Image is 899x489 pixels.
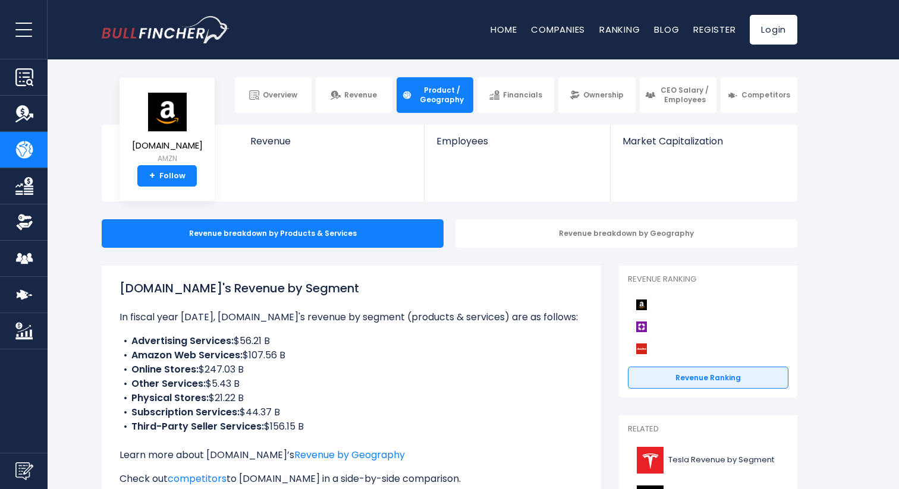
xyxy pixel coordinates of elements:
[120,377,583,391] li: $5.43 B
[628,424,788,434] p: Related
[611,125,796,167] a: Market Capitalization
[120,391,583,405] li: $21.22 B
[634,319,649,335] img: Wayfair competitors logo
[132,141,203,151] span: [DOMAIN_NAME]
[131,419,264,433] b: Third-Party Seller Services:
[131,377,206,390] b: Other Services:
[120,310,583,324] p: In fiscal year [DATE], [DOMAIN_NAME]'s revenue by segment (products & services) are as follows:
[120,405,583,419] li: $44.37 B
[131,348,243,362] b: Amazon Web Services:
[137,165,197,187] a: +Follow
[294,448,405,462] a: Revenue by Geography
[102,16,230,43] img: bullfincher logo
[131,362,199,376] b: Online Stores:
[238,125,425,167] a: Revenue
[531,23,585,36] a: Companies
[599,23,640,36] a: Ranking
[628,367,788,389] a: Revenue Ranking
[149,171,155,181] strong: +
[635,447,665,474] img: TSLA logo
[316,77,392,113] a: Revenue
[436,135,598,147] span: Employees
[131,334,234,348] b: Advertising Services:
[120,472,583,486] p: Check out to [DOMAIN_NAME] in a side-by-side comparison.
[503,90,542,100] span: Financials
[455,219,797,248] div: Revenue breakdown by Geography
[102,16,230,43] a: Go to homepage
[120,362,583,377] li: $247.03 B
[477,77,554,113] a: Financials
[120,279,583,297] h1: [DOMAIN_NAME]'s Revenue by Segment
[741,90,790,100] span: Competitors
[397,77,473,113] a: Product / Geography
[640,77,716,113] a: CEO Salary / Employees
[168,472,227,485] a: competitors
[15,213,33,231] img: Ownership
[102,219,444,248] div: Revenue breakdown by Products & Services
[235,77,312,113] a: Overview
[132,153,203,164] small: AMZN
[659,86,711,104] span: CEO Salary / Employees
[120,334,583,348] li: $56.21 B
[628,444,788,477] a: Tesla Revenue by Segment
[344,90,377,100] span: Revenue
[623,135,784,147] span: Market Capitalization
[721,77,797,113] a: Competitors
[131,92,203,166] a: [DOMAIN_NAME] AMZN
[583,90,624,100] span: Ownership
[120,348,583,362] li: $107.56 B
[120,448,583,462] p: Learn more about [DOMAIN_NAME]’s
[491,23,517,36] a: Home
[120,419,583,434] li: $156.15 B
[634,341,649,357] img: AutoZone competitors logo
[750,15,797,45] a: Login
[131,405,240,419] b: Subscription Services:
[634,297,649,313] img: Amazon.com competitors logo
[693,23,735,36] a: Register
[263,90,297,100] span: Overview
[668,455,774,465] span: Tesla Revenue by Segment
[425,125,609,167] a: Employees
[131,391,209,405] b: Physical Stores:
[558,77,635,113] a: Ownership
[416,86,468,104] span: Product / Geography
[654,23,679,36] a: Blog
[250,135,413,147] span: Revenue
[628,275,788,285] p: Revenue Ranking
